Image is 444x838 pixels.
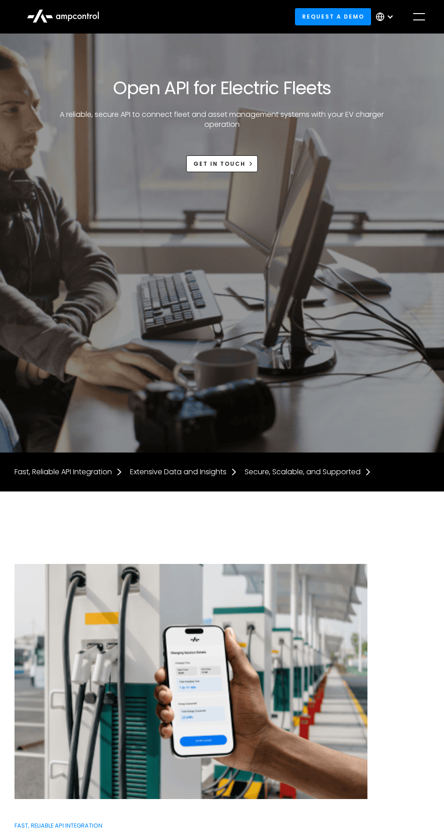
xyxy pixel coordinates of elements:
[245,467,372,477] a: Secure, Scalable, and Supported
[130,467,227,477] div: Extensive Data and Insights
[295,8,371,25] a: Request a demo
[14,564,367,799] img: Integrate EV charging mobile apps
[186,155,258,172] a: Get in touch
[406,4,432,29] div: menu
[130,467,237,477] a: Extensive Data and Insights
[14,467,112,477] div: Fast, Reliable API Integration
[245,467,361,477] div: Secure, Scalable, and Supported
[56,110,388,130] p: A reliable, secure API to connect fleet and asset management systems with your EV charger operation
[14,821,430,831] div: Fast, Reliable API Integration
[113,77,331,99] h1: Open API for Electric Fleets
[193,160,246,168] div: Get in touch
[14,467,123,477] a: Fast, Reliable API Integration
